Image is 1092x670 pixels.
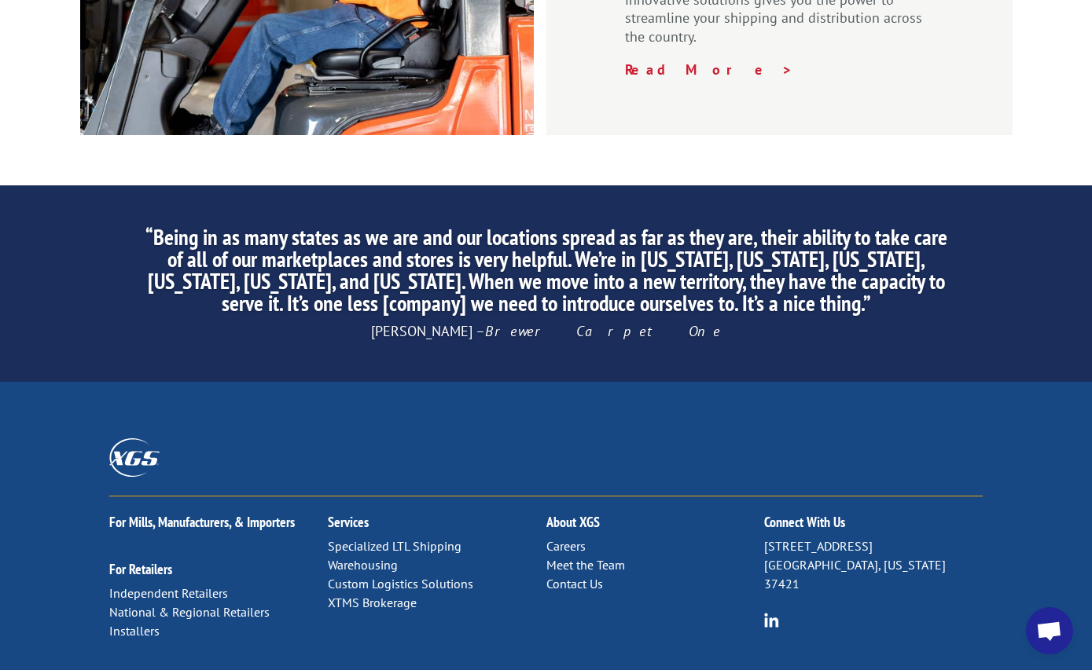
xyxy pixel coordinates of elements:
img: group-6 [764,613,779,628]
span: [PERSON_NAME] – [371,322,721,340]
div: Open chat [1026,607,1073,654]
a: Installers [109,623,160,639]
a: Meet the Team [546,557,625,573]
p: [STREET_ADDRESS] [GEOGRAPHIC_DATA], [US_STATE] 37421 [764,537,983,593]
em: Brewer Carpet One [485,322,721,340]
a: Careers [546,538,586,554]
a: Read More > [625,60,793,79]
a: Contact Us [546,576,603,591]
h2: “Being in as many states as we are and our locations spread as far as they are, their ability to ... [142,226,950,322]
a: XTMS Brokerage [328,595,417,610]
a: About XGS [546,513,600,531]
a: National & Regional Retailers [109,604,270,620]
a: Services [328,513,369,531]
a: For Retailers [109,560,172,578]
h2: Connect With Us [764,515,983,537]
a: Independent Retailers [109,585,228,601]
a: Custom Logistics Solutions [328,576,473,591]
a: For Mills, Manufacturers, & Importers [109,513,295,531]
a: Specialized LTL Shipping [328,538,461,554]
a: Warehousing [328,557,398,573]
img: XGS_Logos_ALL_2024_All_White [109,438,160,477]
